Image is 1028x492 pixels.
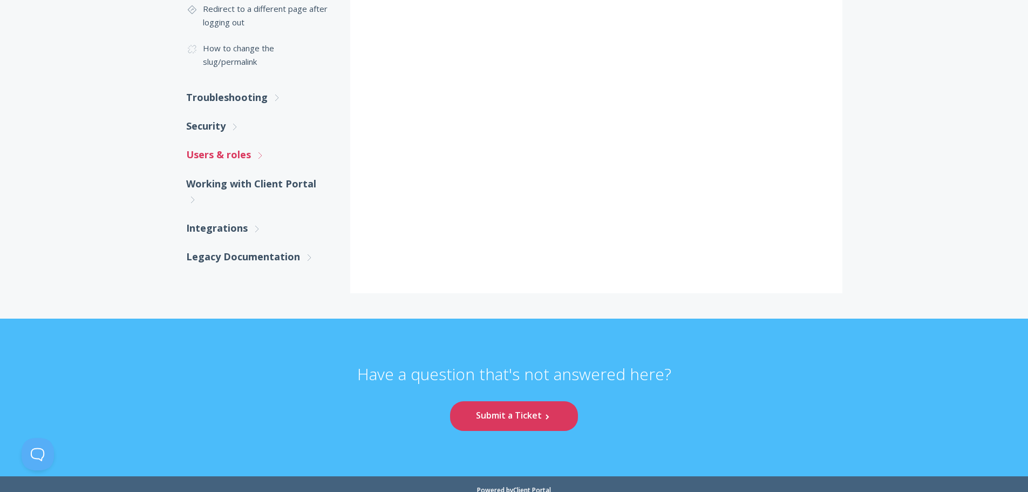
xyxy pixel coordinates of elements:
[186,170,329,214] a: Working with Client Portal
[186,35,329,75] a: How to change the slug/permalink
[357,364,671,402] p: Have a question that's not answered here?
[22,438,54,470] iframe: Toggle Customer Support
[450,401,577,431] a: Submit a Ticket
[186,242,329,271] a: Legacy Documentation
[186,140,329,169] a: Users & roles
[186,214,329,242] a: Integrations
[186,83,329,112] a: Troubleshooting
[186,112,329,140] a: Security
